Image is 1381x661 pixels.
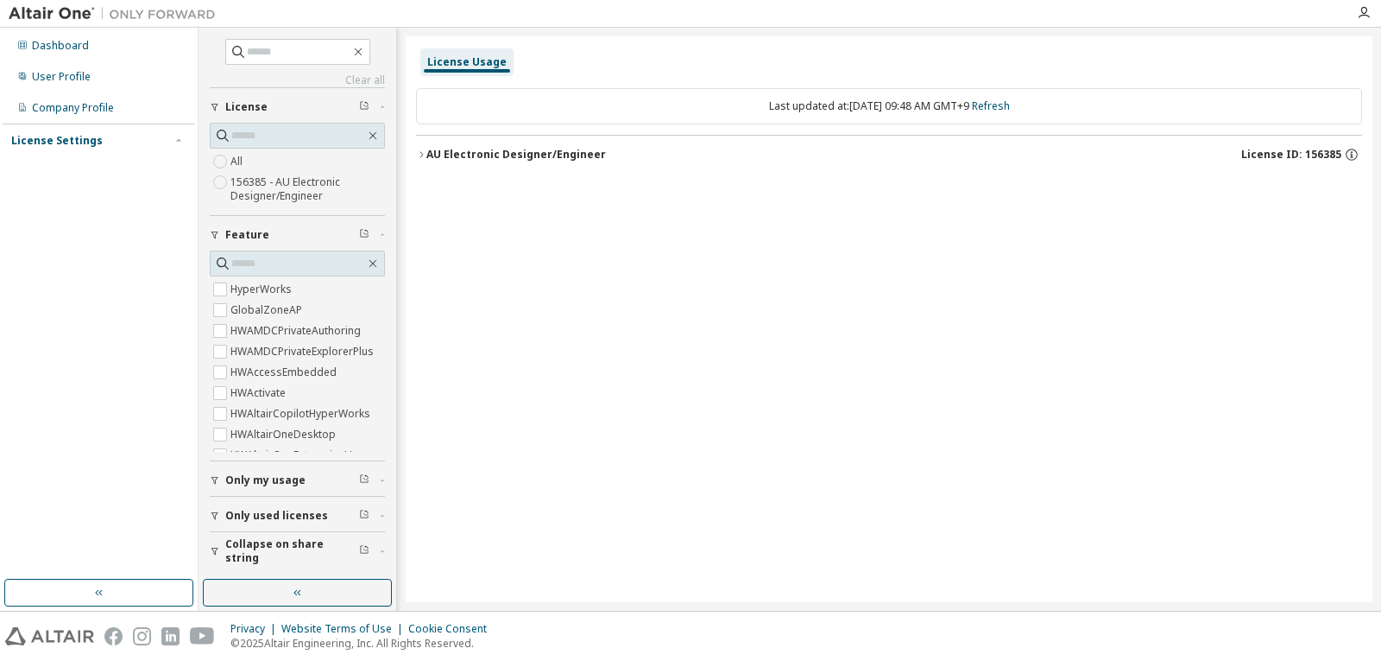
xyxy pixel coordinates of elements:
[230,321,364,341] label: HWAMDCPrivateAuthoring
[230,300,306,321] label: GlobalZoneAP
[225,228,269,242] span: Feature
[230,622,281,636] div: Privacy
[225,537,359,565] span: Collapse on share string
[11,134,103,148] div: License Settings
[230,445,372,466] label: HWAltairOneEnterpriseUser
[230,424,339,445] label: HWAltairOneDesktop
[225,509,328,523] span: Only used licenses
[32,39,89,53] div: Dashboard
[210,532,385,570] button: Collapse on share string
[210,73,385,87] a: Clear all
[359,100,369,114] span: Clear filter
[133,627,151,645] img: instagram.svg
[359,544,369,558] span: Clear filter
[408,622,497,636] div: Cookie Consent
[426,148,606,162] div: AU Electronic Designer/Engineer
[359,228,369,242] span: Clear filter
[230,404,374,424] label: HWAltairCopilotHyperWorks
[161,627,180,645] img: linkedin.svg
[9,5,224,22] img: Altair One
[190,627,215,645] img: youtube.svg
[416,88,1362,124] div: Last updated at: [DATE] 09:48 AM GMT+9
[1241,148,1341,162] span: License ID: 156385
[210,461,385,499] button: Only my usage
[230,151,246,172] label: All
[230,636,497,651] p: © 2025 Altair Engineering, Inc. All Rights Reserved.
[359,509,369,523] span: Clear filter
[32,101,114,115] div: Company Profile
[230,383,289,404] label: HWActivate
[210,497,385,535] button: Only used licenses
[281,622,408,636] div: Website Terms of Use
[225,474,306,487] span: Only my usage
[104,627,123,645] img: facebook.svg
[427,55,507,69] div: License Usage
[230,362,340,383] label: HWAccessEmbedded
[416,136,1362,174] button: AU Electronic Designer/EngineerLicense ID: 156385
[32,70,91,84] div: User Profile
[225,100,268,114] span: License
[210,216,385,254] button: Feature
[972,99,1010,113] a: Refresh
[230,279,295,300] label: HyperWorks
[210,88,385,126] button: License
[230,341,377,362] label: HWAMDCPrivateExplorerPlus
[230,172,385,207] label: 156385 - AU Electronic Designer/Engineer
[5,627,94,645] img: altair_logo.svg
[359,474,369,487] span: Clear filter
